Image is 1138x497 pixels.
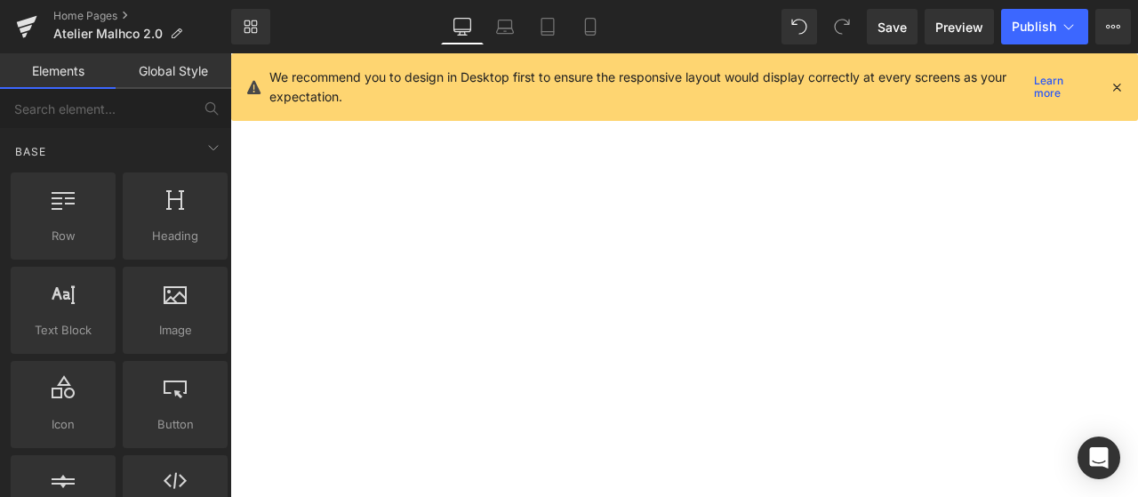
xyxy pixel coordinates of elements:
[13,143,48,160] span: Base
[1027,76,1095,98] a: Learn more
[128,321,222,340] span: Image
[116,53,231,89] a: Global Style
[269,68,1027,107] p: We recommend you to design in Desktop first to ensure the responsive layout would display correct...
[16,415,110,434] span: Icon
[878,18,907,36] span: Save
[1078,437,1120,479] div: Open Intercom Messenger
[16,227,110,245] span: Row
[1001,9,1088,44] button: Publish
[128,415,222,434] span: Button
[128,227,222,245] span: Heading
[441,9,484,44] a: Desktop
[569,9,612,44] a: Mobile
[526,9,569,44] a: Tablet
[484,9,526,44] a: Laptop
[53,9,231,23] a: Home Pages
[1095,9,1131,44] button: More
[1012,20,1056,34] span: Publish
[231,9,270,44] a: New Library
[53,27,163,41] span: Atelier Malhco 2.0
[824,9,860,44] button: Redo
[925,9,994,44] a: Preview
[16,321,110,340] span: Text Block
[935,18,983,36] span: Preview
[781,9,817,44] button: Undo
